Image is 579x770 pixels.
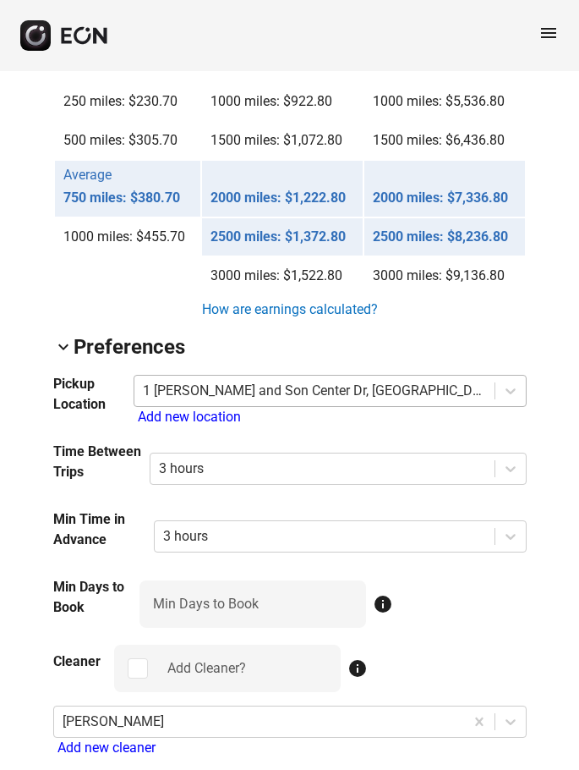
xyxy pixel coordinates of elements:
span: keyboard_arrow_down [53,337,74,357]
h2: Preferences [74,333,185,360]
td: 2500 miles: $1,372.80 [202,218,363,256]
td: 500 miles: $305.70 [55,122,201,159]
div: Add new cleaner [57,738,527,758]
td: 2500 miles: $8,236.80 [364,218,525,256]
td: 1000 miles: $5,536.80 [364,83,525,120]
h3: Min Time in Advance [53,509,155,550]
td: 1000 miles: $922.80 [202,83,363,120]
span: info [373,594,393,614]
p: 2000 miles: $1,222.80 [210,188,354,208]
td: 3000 miles: $1,522.80 [202,257,363,294]
a: How are earnings calculated? [200,300,380,320]
label: Min Days to Book [153,594,259,614]
td: 1500 miles: $6,436.80 [364,122,525,159]
td: 250 miles: $230.70 [55,83,201,120]
p: 2000 miles: $7,336.80 [373,188,516,208]
span: info [347,658,368,679]
p: Average [63,165,112,185]
td: 1500 miles: $1,072.80 [202,122,363,159]
h3: Min Days to Book [53,577,139,618]
h3: Cleaner [53,652,101,672]
div: Add Cleaner? [167,658,246,679]
p: 750 miles: $380.70 [63,188,193,208]
h3: Time Between Trips [53,442,150,482]
td: 3000 miles: $9,136.80 [364,257,525,294]
h3: Pickup Location [53,374,134,415]
span: menu [538,23,559,43]
td: 1000 miles: $455.70 [55,218,201,256]
div: Add new location [138,407,527,427]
